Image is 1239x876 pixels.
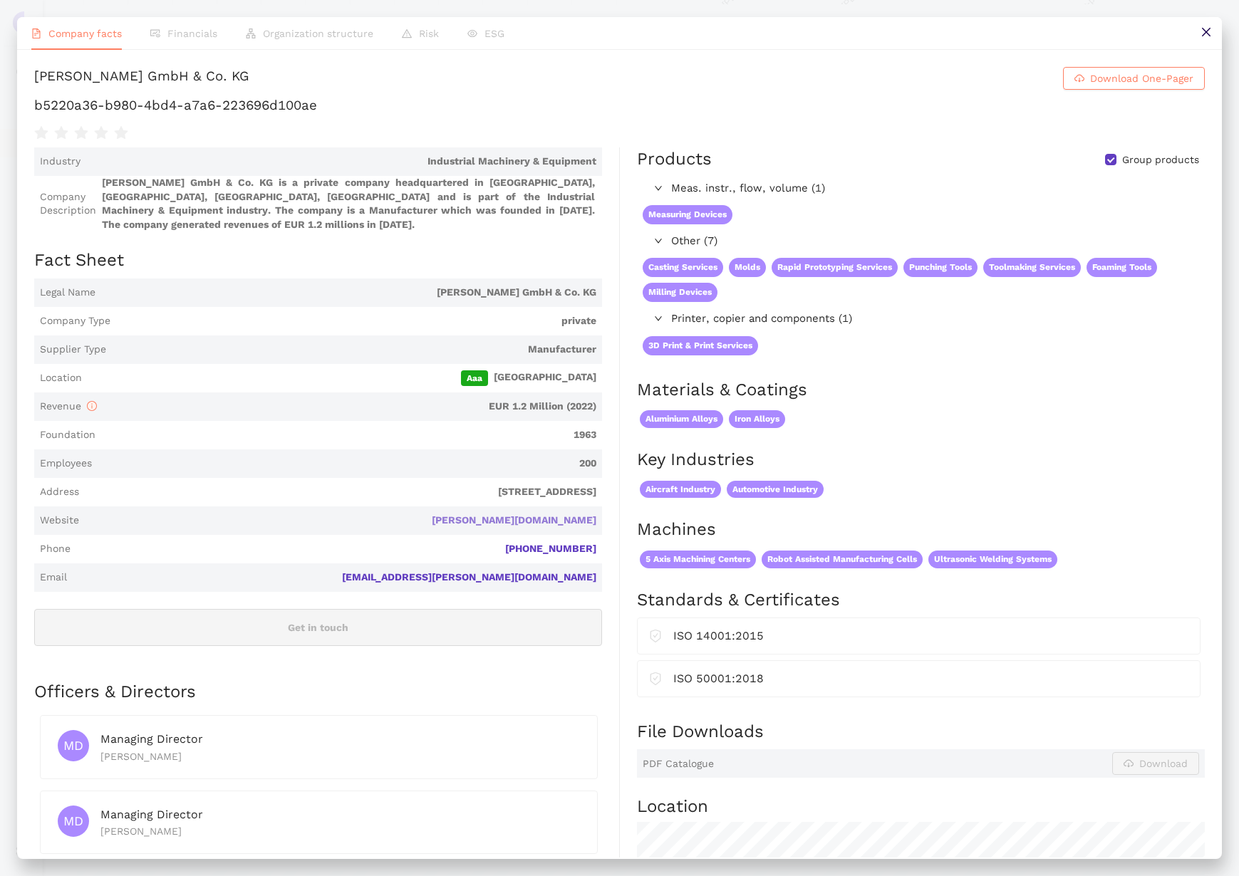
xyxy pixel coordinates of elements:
[729,258,766,277] span: Molds
[54,126,68,140] span: star
[637,378,1205,402] h2: Materials & Coatings
[637,448,1205,472] h2: Key Industries
[649,669,662,685] span: safety-certificate
[640,410,723,428] span: Aluminium Alloys
[772,258,898,277] span: Rapid Prototyping Services
[103,400,596,414] span: EUR 1.2 Million (2022)
[167,28,217,39] span: Financials
[1087,258,1157,277] span: Foaming Tools
[40,457,92,471] span: Employees
[263,28,373,39] span: Organization structure
[1201,26,1212,38] span: close
[40,542,71,556] span: Phone
[983,258,1081,277] span: Toolmaking Services
[637,308,1203,330] div: Printer, copier and components (1)
[671,311,1198,328] span: Printer, copier and components (1)
[40,513,79,528] span: Website
[729,410,785,428] span: Iron Alloys
[40,314,110,328] span: Company Type
[114,126,128,140] span: star
[643,336,758,355] span: 3D Print & Print Services
[100,732,203,746] span: Managing Director
[48,28,122,39] span: Company facts
[86,155,596,169] span: Industrial Machinery & Equipment
[246,28,256,38] span: apartment
[1063,67,1205,90] button: cloud-downloadDownload One-Pager
[484,28,504,39] span: ESG
[150,28,160,38] span: fund-view
[40,485,79,499] span: Address
[640,551,756,568] span: 5 Axis Machining Centers
[1074,73,1084,85] span: cloud-download
[100,749,580,764] div: [PERSON_NAME]
[101,286,596,300] span: [PERSON_NAME] GmbH & Co. KG
[34,126,48,140] span: star
[40,286,95,300] span: Legal Name
[671,233,1198,250] span: Other (7)
[673,669,1188,687] div: ISO 50001:2018
[34,96,1205,115] h1: b5220a36-b980-4bd4-a7a6-223696d100ae
[74,126,88,140] span: star
[637,177,1203,200] div: Meas. instr., flow, volume (1)
[1116,153,1205,167] span: Group products
[40,371,82,385] span: Location
[928,551,1057,568] span: Ultrasonic Welding Systems
[637,518,1205,542] h2: Machines
[40,155,81,169] span: Industry
[903,258,978,277] span: Punching Tools
[40,400,97,412] span: Revenue
[34,249,602,273] h2: Fact Sheet
[671,180,1198,197] span: Meas. instr., flow, volume (1)
[40,428,95,442] span: Foundation
[1190,17,1222,49] button: close
[654,236,663,245] span: right
[643,205,732,224] span: Measuring Devices
[94,126,108,140] span: star
[1090,71,1193,86] span: Download One-Pager
[637,588,1205,612] h2: Standards & Certificates
[402,28,412,38] span: warning
[101,428,596,442] span: 1963
[637,230,1203,253] div: Other (7)
[637,147,712,172] div: Products
[34,67,249,90] div: [PERSON_NAME] GmbH & Co. KG
[40,343,106,357] span: Supplier Type
[649,627,662,642] span: safety-certificate
[116,314,596,328] span: private
[40,570,67,585] span: Email
[63,730,83,761] span: MD
[102,176,596,231] span: [PERSON_NAME] GmbH & Co. KG is a private company headquartered in [GEOGRAPHIC_DATA], [GEOGRAPHIC_...
[654,314,663,323] span: right
[34,680,602,704] h2: Officers & Directors
[63,805,83,837] span: MD
[673,627,1188,645] div: ISO 14001:2015
[40,190,96,218] span: Company Description
[637,720,1205,744] h2: File Downloads
[643,283,717,302] span: Milling Devices
[88,370,596,386] span: [GEOGRAPHIC_DATA]
[727,481,824,499] span: Automotive Industry
[87,401,97,411] span: info-circle
[762,551,923,568] span: Robot Assisted Manufacturing Cells
[100,823,580,839] div: [PERSON_NAME]
[643,757,714,771] span: PDF Catalogue
[419,28,439,39] span: Risk
[467,28,477,38] span: eye
[637,795,1205,819] h2: Location
[98,457,596,471] span: 200
[85,485,596,499] span: [STREET_ADDRESS]
[100,808,203,821] span: Managing Director
[112,343,596,357] span: Manufacturer
[654,184,663,192] span: right
[461,370,488,386] span: Aaa
[643,258,723,277] span: Casting Services
[640,481,721,499] span: Aircraft Industry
